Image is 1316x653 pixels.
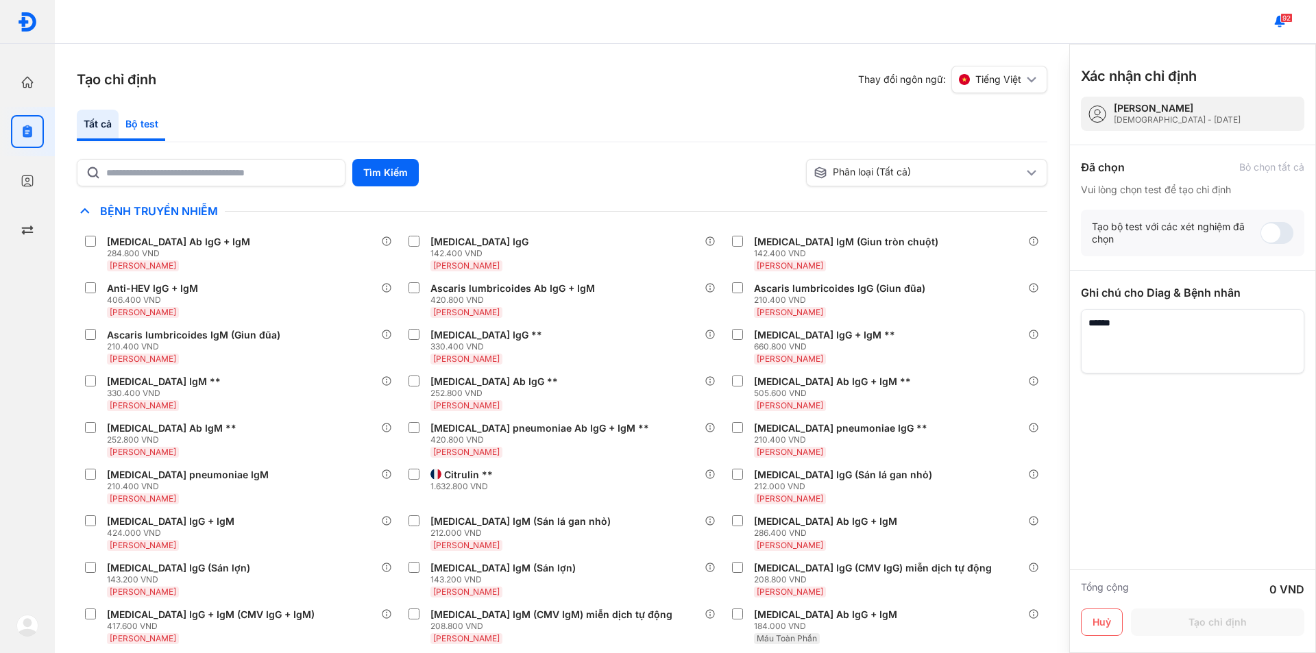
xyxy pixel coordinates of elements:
div: [MEDICAL_DATA] IgG + IgM (CMV IgG + IgM) [107,608,315,621]
div: 505.600 VND [754,388,916,399]
button: Huỷ [1081,608,1123,636]
div: 0 VND [1269,581,1304,597]
div: 420.800 VND [430,434,655,445]
div: 212.000 VND [430,528,616,539]
span: [PERSON_NAME] [433,633,500,643]
div: [MEDICAL_DATA] Ab IgG + IgM [754,608,897,621]
div: [MEDICAL_DATA] pneumoniae Ab IgG + IgM ** [430,422,649,434]
div: [MEDICAL_DATA] Ab IgG + IgM [107,236,250,248]
div: Vui lòng chọn test để tạo chỉ định [1081,184,1304,196]
div: 284.800 VND [107,248,256,259]
span: [PERSON_NAME] [757,400,823,410]
div: 210.400 VND [754,295,931,306]
div: [DEMOGRAPHIC_DATA] - [DATE] [1114,114,1241,125]
div: Thay đổi ngôn ngữ: [858,66,1047,93]
div: [MEDICAL_DATA] IgG + IgM [107,515,234,528]
div: [MEDICAL_DATA] Ab IgM ** [107,422,236,434]
div: 210.400 VND [107,341,286,352]
div: [MEDICAL_DATA] IgM (Sán lá gan nhỏ) [430,515,611,528]
div: [MEDICAL_DATA] IgG [430,236,528,248]
div: [MEDICAL_DATA] IgM ** [107,375,221,388]
span: [PERSON_NAME] [433,447,500,457]
span: [PERSON_NAME] [110,633,176,643]
span: [PERSON_NAME] [433,400,500,410]
span: [PERSON_NAME] [757,493,823,504]
div: 143.200 VND [107,574,256,585]
div: 420.800 VND [430,295,600,306]
span: [PERSON_NAME] [110,447,176,457]
div: Ghi chú cho Diag & Bệnh nhân [1081,284,1304,301]
div: 142.400 VND [430,248,534,259]
span: [PERSON_NAME] [110,260,176,271]
div: [MEDICAL_DATA] Ab IgG + IgM ** [754,375,911,388]
div: Đã chọn [1081,159,1125,175]
div: Phân loại (Tất cả) [814,166,1023,180]
div: 424.000 VND [107,528,240,539]
div: 210.400 VND [107,481,274,492]
div: 417.600 VND [107,621,320,632]
span: Bệnh Truyền Nhiễm [93,204,225,218]
div: 660.800 VND [754,341,901,352]
div: 143.200 VND [430,574,581,585]
span: [PERSON_NAME] [757,354,823,364]
div: [MEDICAL_DATA] IgG (Sán lá gan nhỏ) [754,469,932,481]
span: [PERSON_NAME] [757,260,823,271]
div: Ascaris lumbricoides Ab IgG + IgM [430,282,595,295]
div: 252.800 VND [107,434,242,445]
div: Bộ test [119,110,165,141]
div: 330.400 VND [107,388,226,399]
span: [PERSON_NAME] [110,354,176,364]
span: [PERSON_NAME] [110,587,176,597]
button: Tìm Kiếm [352,159,419,186]
img: logo [16,615,38,637]
span: 92 [1280,13,1293,23]
span: [PERSON_NAME] [433,354,500,364]
div: 184.000 VND [754,621,903,632]
span: [PERSON_NAME] [433,540,500,550]
div: Anti-HEV IgG + IgM [107,282,198,295]
div: Tất cả [77,110,119,141]
div: 208.800 VND [754,574,997,585]
div: [MEDICAL_DATA] Ab IgG + IgM [754,515,897,528]
div: [MEDICAL_DATA] IgG (Sán lợn) [107,562,250,574]
span: [PERSON_NAME] [757,307,823,317]
div: Bỏ chọn tất cả [1239,161,1304,173]
div: [MEDICAL_DATA] IgG ** [430,329,542,341]
span: [PERSON_NAME] [433,260,500,271]
span: [PERSON_NAME] [110,307,176,317]
span: [PERSON_NAME] [110,493,176,504]
span: [PERSON_NAME] [757,587,823,597]
div: [MEDICAL_DATA] IgM (CMV IgM) miễn dịch tự động [430,608,672,621]
div: [MEDICAL_DATA] IgM (Sán lợn) [430,562,576,574]
div: [MEDICAL_DATA] Ab IgG ** [430,375,558,388]
span: [PERSON_NAME] [433,307,500,317]
div: 212.000 VND [754,481,938,492]
div: 208.800 VND [430,621,678,632]
span: [PERSON_NAME] [433,587,500,597]
div: 330.400 VND [430,341,548,352]
h3: Tạo chỉ định [77,70,156,89]
img: logo [17,12,38,32]
div: [MEDICAL_DATA] pneumoniae IgM [107,469,269,481]
div: 142.400 VND [754,248,944,259]
div: [MEDICAL_DATA] IgM (Giun tròn chuột) [754,236,938,248]
div: 286.400 VND [754,528,903,539]
span: [PERSON_NAME] [757,447,823,457]
div: [PERSON_NAME] [1114,102,1241,114]
div: 210.400 VND [754,434,933,445]
div: Tổng cộng [1081,581,1129,597]
span: [PERSON_NAME] [110,540,176,550]
h3: Xác nhận chỉ định [1081,66,1197,86]
span: [PERSON_NAME] [110,400,176,410]
span: [PERSON_NAME] [757,540,823,550]
div: 406.400 VND [107,295,204,306]
div: [MEDICAL_DATA] IgG (CMV IgG) miễn dịch tự động [754,562,992,574]
span: Máu Toàn Phần [757,633,817,643]
div: 252.800 VND [430,388,563,399]
span: Tiếng Việt [975,73,1021,86]
div: Tạo bộ test với các xét nghiệm đã chọn [1092,221,1260,245]
div: [MEDICAL_DATA] IgG + IgM ** [754,329,895,341]
div: 1.632.800 VND [430,481,498,492]
div: [MEDICAL_DATA] pneumoniae IgG ** [754,422,927,434]
div: Citrulin ** [444,469,493,481]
